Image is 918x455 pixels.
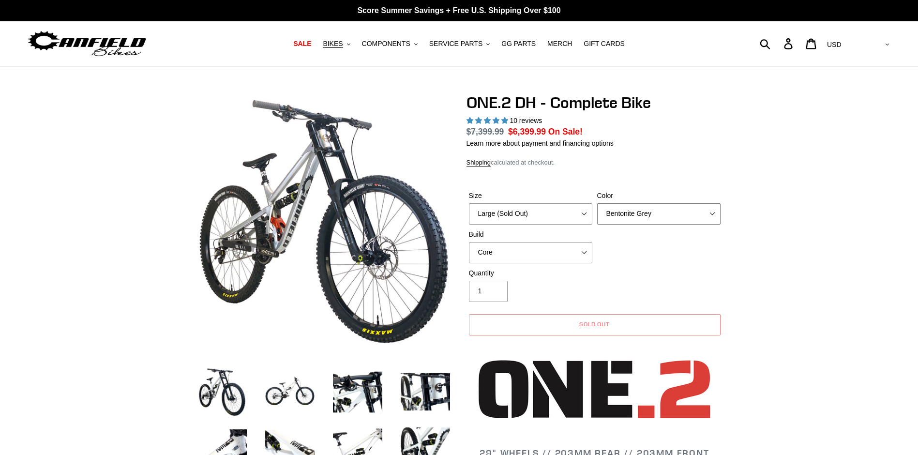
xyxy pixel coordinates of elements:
img: Canfield Bikes [27,29,148,59]
span: On Sale! [548,125,583,138]
img: Load image into Gallery viewer, ONE.2 DH - Complete Bike [196,365,249,419]
label: Color [597,191,721,201]
button: BIKES [318,37,355,50]
a: Learn more about payment and financing options [467,139,614,147]
button: COMPONENTS [357,37,422,50]
label: Build [469,229,592,240]
span: 10 reviews [510,117,542,124]
button: SERVICE PARTS [424,37,495,50]
img: Load image into Gallery viewer, ONE.2 DH - Complete Bike [263,365,316,419]
span: GG PARTS [501,40,536,48]
span: GIFT CARDS [584,40,625,48]
span: Sold out [579,320,610,328]
a: SALE [288,37,316,50]
span: 5.00 stars [467,117,510,124]
span: COMPONENTS [362,40,410,48]
span: $6,399.99 [508,127,546,136]
span: SERVICE PARTS [429,40,482,48]
div: calculated at checkout. [467,158,723,167]
a: Shipping [467,159,491,167]
button: Sold out [469,314,721,335]
span: MERCH [547,40,572,48]
span: BIKES [323,40,343,48]
img: Load image into Gallery viewer, ONE.2 DH - Complete Bike [331,365,384,419]
a: GIFT CARDS [579,37,630,50]
a: MERCH [542,37,577,50]
s: $7,399.99 [467,127,504,136]
span: SALE [293,40,311,48]
label: Quantity [469,268,592,278]
label: Size [469,191,592,201]
img: Load image into Gallery viewer, ONE.2 DH - Complete Bike [399,365,452,419]
a: GG PARTS [497,37,541,50]
h1: ONE.2 DH - Complete Bike [467,93,723,112]
input: Search [765,33,790,54]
